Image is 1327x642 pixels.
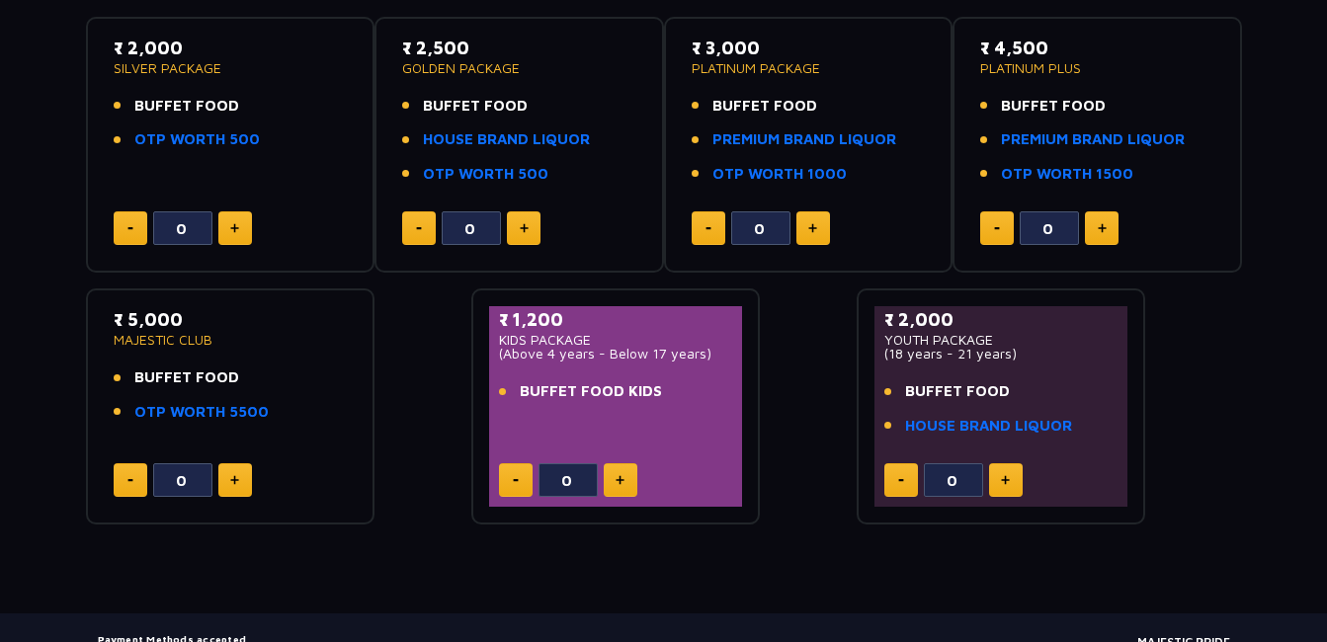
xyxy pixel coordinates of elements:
p: ₹ 5,000 [114,306,348,333]
p: ₹ 3,000 [692,35,926,61]
a: PREMIUM BRAND LIQUOR [1001,128,1185,151]
a: OTP WORTH 1500 [1001,163,1133,186]
p: ₹ 2,000 [884,306,1119,333]
img: minus [898,479,904,482]
img: minus [127,227,133,230]
span: BUFFET FOOD [134,366,239,389]
a: HOUSE BRAND LIQUOR [905,415,1072,438]
p: PLATINUM PACKAGE [692,61,926,75]
img: minus [127,479,133,482]
a: PREMIUM BRAND LIQUOR [712,128,896,151]
p: GOLDEN PACKAGE [402,61,636,75]
span: BUFFET FOOD [712,95,817,118]
img: minus [705,227,711,230]
p: ₹ 2,000 [114,35,348,61]
span: BUFFET FOOD [1001,95,1106,118]
p: KIDS PACKAGE [499,333,733,347]
span: BUFFET FOOD [905,380,1010,403]
img: plus [230,223,239,233]
a: HOUSE BRAND LIQUOR [423,128,590,151]
img: minus [416,227,422,230]
img: plus [808,223,817,233]
p: ₹ 2,500 [402,35,636,61]
span: BUFFET FOOD [134,95,239,118]
a: OTP WORTH 500 [423,163,548,186]
a: OTP WORTH 5500 [134,401,269,424]
p: PLATINUM PLUS [980,61,1214,75]
a: OTP WORTH 500 [134,128,260,151]
p: ₹ 4,500 [980,35,1214,61]
img: plus [616,475,624,485]
img: minus [994,227,1000,230]
a: OTP WORTH 1000 [712,163,847,186]
p: (18 years - 21 years) [884,347,1119,361]
p: (Above 4 years - Below 17 years) [499,347,733,361]
p: ₹ 1,200 [499,306,733,333]
p: MAJESTIC CLUB [114,333,348,347]
span: BUFFET FOOD KIDS [520,380,662,403]
img: plus [520,223,529,233]
img: minus [513,479,519,482]
p: YOUTH PACKAGE [884,333,1119,347]
span: BUFFET FOOD [423,95,528,118]
img: plus [230,475,239,485]
img: plus [1001,475,1010,485]
p: SILVER PACKAGE [114,61,348,75]
img: plus [1098,223,1107,233]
